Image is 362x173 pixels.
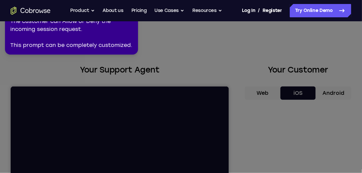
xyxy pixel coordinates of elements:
div: Waiting for authorization [71,92,148,112]
a: Go to the home page [11,7,51,15]
a: Pricing [131,4,147,17]
button: Product [70,4,95,17]
div: The customer can Allow or Deny the incoming session request. This prompt can be completely custom... [10,17,133,49]
a: About us [103,4,123,17]
button: Use Cases [154,4,184,17]
a: Log In [242,4,255,17]
a: Register [263,4,282,17]
button: Cancel [98,117,120,131]
span: / [258,7,260,15]
a: Try Online Demo [290,4,351,17]
button: Resources [192,4,222,17]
